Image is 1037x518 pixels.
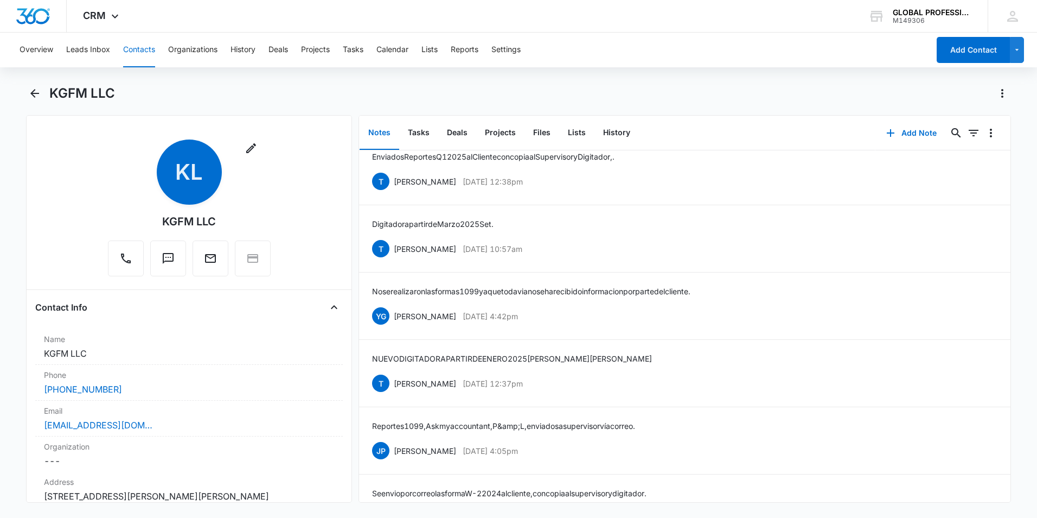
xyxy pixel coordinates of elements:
a: [PHONE_NUMBER] [44,383,122,396]
p: NUEVO DIGITADOR A PARTIR DE ENERO 2025 [PERSON_NAME] [PERSON_NAME] [372,353,652,364]
h1: KGFM LLC [49,85,115,102]
button: Search... [948,124,965,142]
span: CRM [83,10,106,21]
p: [DATE] 4:42pm [463,311,518,322]
p: [DATE] 12:38pm [463,176,523,187]
a: Email [193,257,228,267]
button: Projects [301,33,330,67]
p: [PERSON_NAME] [394,445,456,457]
button: Deals [268,33,288,67]
button: Settings [491,33,521,67]
button: Deals [438,116,476,150]
button: Text [150,241,186,276]
p: [PERSON_NAME] [394,378,456,389]
div: account id [893,17,972,24]
p: Reportes 1099, Ask my accountant, P&amp;L, enviados a supervisor vía correo. [372,420,635,432]
span: YG [372,307,389,325]
button: Actions [994,85,1011,102]
a: Call [108,257,144,267]
div: Organization--- [35,437,343,472]
p: [PERSON_NAME] [394,311,456,322]
button: History [594,116,639,150]
div: KGFM LLC [162,213,216,230]
p: [DATE] 12:37pm [463,378,523,389]
button: Organizations [168,33,217,67]
label: Name [44,333,334,345]
button: Projects [476,116,524,150]
p: No se realizaron las formas 1099 ya que todavia no se ha recibido informacion por parte del cliente. [372,286,690,297]
div: Email[EMAIL_ADDRESS][DOMAIN_NAME] [35,401,343,437]
span: T [372,375,389,392]
label: Address [44,476,334,488]
button: Filters [965,124,982,142]
p: Se envio por correo las forma W-2 2024 al cliente, con copia al supervisor y digitador. [372,488,646,499]
button: Email [193,241,228,276]
dd: KGFM LLC [44,347,334,360]
span: T [372,173,389,190]
div: Phone[PHONE_NUMBER] [35,365,343,401]
button: Tasks [343,33,363,67]
div: account name [893,8,972,17]
button: Reports [451,33,478,67]
button: Add Note [875,120,948,146]
button: Calendar [376,33,408,67]
button: Leads Inbox [66,33,110,67]
button: Back [26,85,43,102]
dd: --- [44,454,334,468]
span: KL [157,140,222,205]
div: Address[STREET_ADDRESS][PERSON_NAME][PERSON_NAME] [35,472,343,508]
label: Email [44,405,334,416]
button: Lists [421,33,438,67]
button: Add Contact [937,37,1010,63]
button: Tasks [399,116,438,150]
p: [DATE] 10:57am [463,243,522,255]
p: [PERSON_NAME] [394,243,456,255]
label: Phone [44,369,334,381]
div: NameKGFM LLC [35,329,343,365]
button: Call [108,241,144,276]
button: Lists [559,116,594,150]
span: JP [372,442,389,459]
span: T [372,240,389,257]
p: [PERSON_NAME] [394,176,456,187]
p: [DATE] 4:05pm [463,445,518,457]
p: Digitador a partir de Marzo 2025 Set. [372,218,494,230]
label: Organization [44,441,334,452]
a: [EMAIL_ADDRESS][DOMAIN_NAME] [44,419,152,432]
button: Notes [360,116,399,150]
button: Files [524,116,559,150]
a: Text [150,257,186,267]
button: History [231,33,255,67]
dd: [STREET_ADDRESS][PERSON_NAME][PERSON_NAME] [44,490,334,503]
button: Overflow Menu [982,124,1000,142]
button: Close [325,299,343,316]
button: Overview [20,33,53,67]
p: Enviados Reportes Q1 2025 al Cliente con copia al Supervisor y Digitador,. [372,151,614,162]
button: Contacts [123,33,155,67]
h4: Contact Info [35,301,87,314]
